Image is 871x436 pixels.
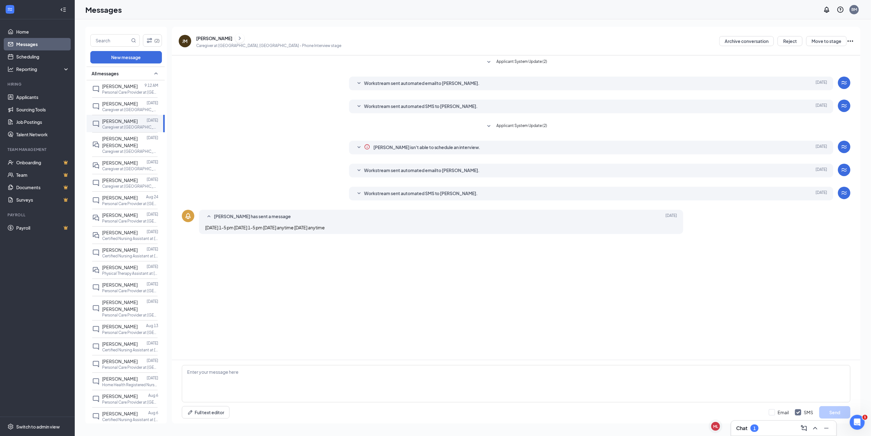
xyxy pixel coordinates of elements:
[147,229,158,234] p: [DATE]
[147,212,158,217] p: [DATE]
[485,123,493,130] svg: SmallChevronDown
[102,341,138,347] span: [PERSON_NAME]
[92,141,100,148] svg: DoubleChat
[364,103,478,110] span: Workstream sent automated SMS to [PERSON_NAME].
[102,184,158,189] p: Caregiver at [GEOGRAPHIC_DATA], [GEOGRAPHIC_DATA]
[102,253,158,259] p: Certified Nursing Assistant at [GEOGRAPHIC_DATA], [GEOGRAPHIC_DATA]
[16,50,69,63] a: Scheduling
[144,83,158,88] p: 9:12 AM
[16,38,69,50] a: Messages
[92,197,100,204] svg: ChatInactive
[214,213,291,220] span: [PERSON_NAME] has sent a message
[196,43,341,48] p: Caregiver at [GEOGRAPHIC_DATA], [GEOGRAPHIC_DATA] - Phone Interview stage
[102,247,138,253] span: [PERSON_NAME]
[485,59,547,66] button: SmallChevronDownApplicant System Update (2)
[147,340,158,346] p: [DATE]
[102,417,158,422] p: Certified Nursing Assistant at [GEOGRAPHIC_DATA], [GEOGRAPHIC_DATA]
[799,423,809,433] button: ComposeMessage
[102,299,138,312] span: [PERSON_NAME] [PERSON_NAME]
[102,359,138,364] span: [PERSON_NAME]
[147,118,158,123] p: [DATE]
[148,393,158,398] p: Aug 6
[102,107,158,112] p: Caregiver at [GEOGRAPHIC_DATA], [GEOGRAPHIC_DATA]
[7,147,68,152] div: Team Management
[147,100,158,105] p: [DATE]
[90,51,162,63] button: New message
[16,181,69,194] a: DocumentsCrown
[816,80,827,87] span: [DATE]
[102,201,158,206] p: Personal Care Provider at [GEOGRAPHIC_DATA], [GEOGRAPHIC_DATA]
[753,426,756,431] div: 1
[7,66,14,72] svg: Analysis
[102,330,158,335] p: Personal Care Provider at [GEOGRAPHIC_DATA]
[92,343,100,350] svg: ChatInactive
[364,144,370,150] svg: Info
[485,123,547,130] button: SmallChevronDownApplicant System Update (2)
[146,37,153,44] svg: Filter
[102,288,158,293] p: Personal Care Provider at [GEOGRAPHIC_DATA], [GEOGRAPHIC_DATA]
[364,190,478,197] span: Workstream sent automated SMS to [PERSON_NAME].
[16,103,69,116] a: Sourcing Tools
[16,156,69,169] a: OnboardingCrown
[102,218,158,224] p: Personal Care Provider at [GEOGRAPHIC_DATA]
[16,128,69,141] a: Talent Network
[102,347,158,353] p: Certified Nursing Assistant at [GEOGRAPHIC_DATA]
[736,425,747,432] h3: Chat
[823,424,830,432] svg: Minimize
[196,35,232,41] div: [PERSON_NAME]
[840,166,848,174] svg: WorkstreamLogo
[92,232,100,239] svg: DoubleChat
[7,212,68,218] div: Payroll
[91,35,130,46] input: Search
[102,212,138,218] span: [PERSON_NAME]
[102,177,138,183] span: [PERSON_NAME]
[778,36,802,46] button: Reject
[205,225,325,230] span: [DATE] 1-5 pm [DATE] 1-5 pm [DATE] anytime [DATE] anytime
[92,266,100,274] svg: DoubleChat
[102,411,138,416] span: [PERSON_NAME]
[102,166,158,171] p: Caregiver at [GEOGRAPHIC_DATA], [GEOGRAPHIC_DATA]
[816,144,827,151] span: [DATE]
[237,35,243,42] svg: ChevronRight
[16,424,60,430] div: Switch to admin view
[851,7,857,12] div: BM
[16,26,69,38] a: Home
[7,82,68,87] div: Hiring
[102,282,138,288] span: [PERSON_NAME]
[146,194,158,199] p: Aug 24
[92,85,100,93] svg: ChatInactive
[840,102,848,110] svg: WorkstreamLogo
[92,249,100,256] svg: ChatInactive
[7,6,13,12] svg: WorkstreamLogo
[92,162,100,169] svg: DoubleChat
[143,34,162,47] button: Filter (2)
[816,190,827,197] span: [DATE]
[235,34,244,43] button: ChevronRight
[102,90,158,95] p: Personal Care Provider at [GEOGRAPHIC_DATA]
[146,323,158,328] p: Aug 13
[816,103,827,110] span: [DATE]
[497,123,547,130] span: Applicant System Update (2)
[92,179,100,187] svg: ChatInactive
[102,83,138,89] span: [PERSON_NAME]
[182,406,230,419] button: Full text editorPen
[92,360,100,368] svg: ChatInactive
[16,194,69,206] a: SurveysCrown
[16,116,69,128] a: Job Postings
[92,284,100,291] svg: ChatInactive
[92,103,100,110] svg: ChatInactive
[102,393,138,399] span: [PERSON_NAME]
[148,410,158,415] p: Aug 6
[355,144,363,151] svg: SmallChevronDown
[373,144,480,151] span: [PERSON_NAME] isn't able to schedule an interview.
[102,136,138,148] span: [PERSON_NAME] [PERSON_NAME]
[102,236,158,241] p: Certified Nursing Assistant at [GEOGRAPHIC_DATA], [GEOGRAPHIC_DATA]
[16,222,69,234] a: PayrollCrown
[92,413,100,420] svg: ChatInactive
[205,213,213,220] svg: SmallChevronUp
[816,167,827,174] span: [DATE]
[102,376,138,382] span: [PERSON_NAME]
[719,36,774,46] button: Archive conversation
[840,79,848,87] svg: WorkstreamLogo
[102,271,158,276] p: Physical Therapy Assistant at [GEOGRAPHIC_DATA], [GEOGRAPHIC_DATA]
